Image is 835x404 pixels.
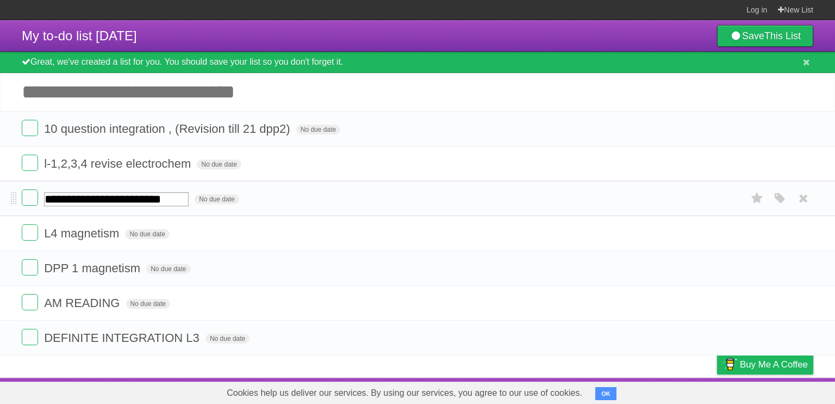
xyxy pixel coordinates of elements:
a: Developers [608,381,652,401]
label: Done [22,224,38,241]
label: Done [22,259,38,276]
a: Buy me a coffee [717,354,813,375]
span: No due date [126,299,170,309]
a: Suggest a feature [745,381,813,401]
span: No due date [296,125,340,134]
a: About [572,381,595,401]
span: No due date [197,160,241,169]
button: OK [595,387,616,400]
span: AM READING [44,296,122,310]
b: This List [764,30,801,41]
label: Done [22,294,38,310]
span: l-1,2,3,4 revise electrochem [44,157,194,170]
span: My to-do list [DATE] [22,28,137,43]
span: No due date [146,264,190,274]
span: DEFINITE INTEGRATION L3 [44,331,202,345]
label: Done [22,189,38,206]
label: Done [22,120,38,136]
a: Privacy [703,381,731,401]
a: SaveThis List [717,25,813,47]
span: No due date [125,229,169,239]
label: Star task [747,189,768,207]
span: Buy me a coffee [740,355,808,374]
span: No due date [195,194,239,204]
span: L4 magnetism [44,227,122,240]
img: Buy me a coffee [722,355,737,374]
a: Terms [666,381,690,401]
span: No due date [205,334,250,344]
span: Cookies help us deliver our services. By using our services, you agree to our use of cookies. [216,382,593,404]
label: Done [22,329,38,345]
span: 10 question integration , (Revision till 21 dpp2) [44,122,293,136]
span: DPP 1 magnetism [44,261,143,275]
label: Done [22,155,38,171]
